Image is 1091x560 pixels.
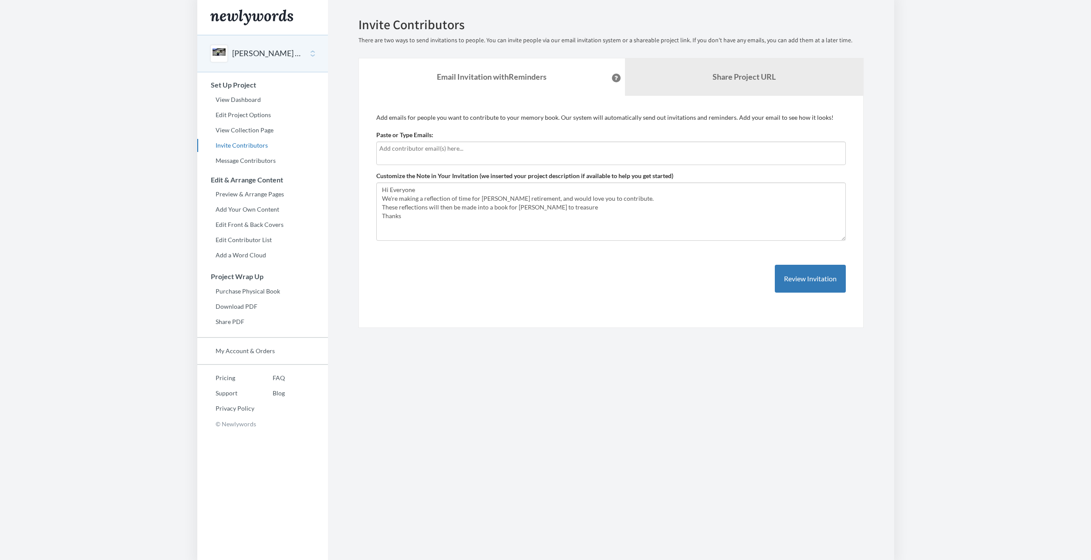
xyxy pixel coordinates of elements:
a: Add Your Own Content [197,203,328,216]
a: View Dashboard [197,93,328,106]
a: FAQ [254,371,285,385]
h3: Edit & Arrange Content [198,176,328,184]
label: Paste or Type Emails: [376,131,433,139]
strong: Email Invitation with Reminders [437,72,547,81]
b: Share Project URL [713,72,776,81]
a: My Account & Orders [197,344,328,358]
a: Share PDF [197,315,328,328]
a: Download PDF [197,300,328,313]
h3: Project Wrap Up [198,273,328,280]
a: Message Contributors [197,154,328,167]
a: Edit Front & Back Covers [197,218,328,231]
label: Customize the Note in Your Invitation (we inserted your project description if available to help ... [376,172,673,180]
a: View Collection Page [197,124,328,137]
a: Edit Contributor List [197,233,328,246]
a: Support [197,387,254,400]
p: © Newlywords [197,417,328,431]
a: Preview & Arrange Pages [197,188,328,201]
a: Pricing [197,371,254,385]
h2: Invite Contributors [358,17,864,32]
p: There are two ways to send invitations to people. You can invite people via our email invitation ... [358,36,864,45]
h3: Set Up Project [198,81,328,89]
a: Add a Word Cloud [197,249,328,262]
a: Blog [254,387,285,400]
a: Purchase Physical Book [197,285,328,298]
p: Add emails for people you want to contribute to your memory book. Our system will automatically s... [376,113,846,122]
input: Add contributor email(s) here... [379,144,843,153]
a: Edit Project Options [197,108,328,121]
textarea: Hi Everyone We're making a reflection of time for [PERSON_NAME] retirement, and would love you to... [376,182,846,241]
button: Review Invitation [775,265,846,293]
a: Invite Contributors [197,139,328,152]
img: Newlywords logo [210,10,293,25]
a: Privacy Policy [197,402,254,415]
button: [PERSON_NAME] Reflections [232,48,303,59]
